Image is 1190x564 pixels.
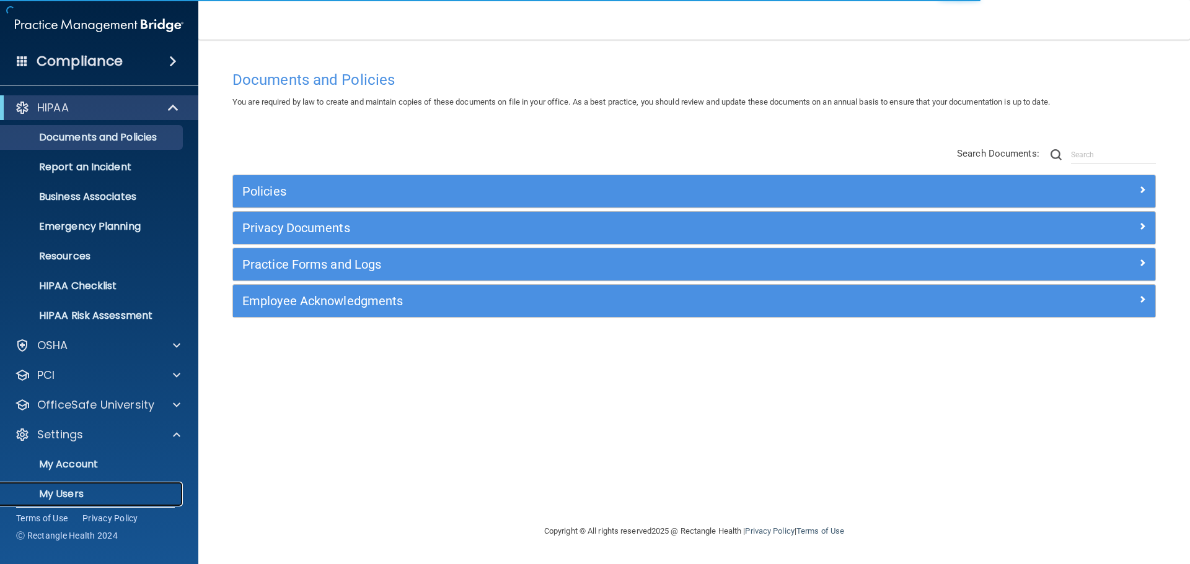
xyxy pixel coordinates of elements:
[8,220,177,233] p: Emergency Planning
[37,427,83,442] p: Settings
[8,131,177,144] p: Documents and Policies
[1051,149,1062,160] img: ic-search.3b580494.png
[745,526,794,536] a: Privacy Policy
[468,511,920,551] div: Copyright © All rights reserved 2025 @ Rectangle Health | |
[15,13,183,38] img: PMB logo
[15,368,180,383] a: PCI
[82,512,138,524] a: Privacy Policy
[8,310,177,322] p: HIPAA Risk Assessment
[957,148,1039,159] span: Search Documents:
[1071,145,1156,164] input: Search
[242,218,1146,238] a: Privacy Documents
[37,397,154,412] p: OfficeSafe University
[242,181,1146,201] a: Policies
[16,512,68,524] a: Terms of Use
[8,458,177,471] p: My Account
[976,476,1175,526] iframe: Drift Widget Chat Controller
[242,221,915,235] h5: Privacy Documents
[232,97,1050,106] span: You are required by law to create and maintain copies of these documents on file in your office. ...
[796,526,844,536] a: Terms of Use
[15,427,180,442] a: Settings
[16,529,118,542] span: Ⓒ Rectangle Health 2024
[15,397,180,412] a: OfficeSafe University
[37,53,123,70] h4: Compliance
[8,161,177,173] p: Report an Incident
[242,184,915,198] h5: Policies
[242,254,1146,274] a: Practice Forms and Logs
[242,258,915,271] h5: Practice Forms and Logs
[37,100,69,115] p: HIPAA
[232,72,1156,88] h4: Documents and Policies
[242,291,1146,311] a: Employee Acknowledgments
[37,368,55,383] p: PCI
[8,250,177,262] p: Resources
[8,488,177,500] p: My Users
[15,100,180,115] a: HIPAA
[242,294,915,308] h5: Employee Acknowledgments
[15,338,180,353] a: OSHA
[8,280,177,292] p: HIPAA Checklist
[37,338,68,353] p: OSHA
[8,191,177,203] p: Business Associates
